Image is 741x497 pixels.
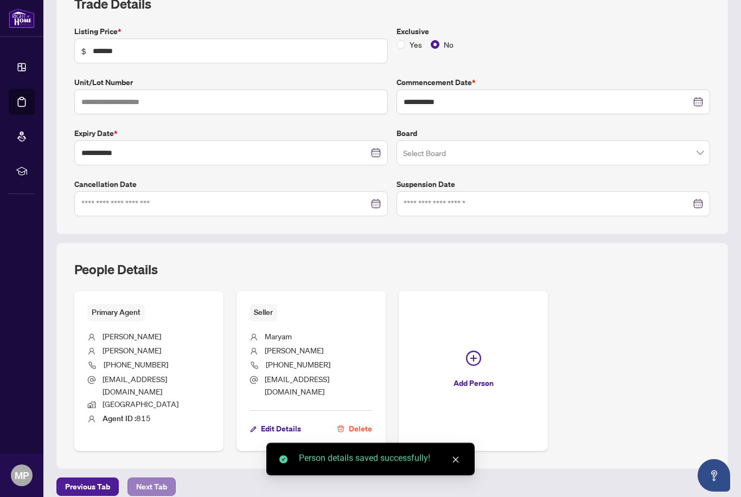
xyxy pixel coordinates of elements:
[261,420,301,437] span: Edit Details
[74,25,388,37] label: Listing Price
[15,468,29,483] span: MP
[81,45,86,57] span: $
[127,477,176,496] button: Next Tab
[65,478,110,495] span: Previous Tab
[397,76,710,88] label: Commencement Date
[250,419,302,438] button: Edit Details
[250,304,277,321] span: Seller
[397,178,710,190] label: Suspension Date
[336,419,373,438] button: Delete
[103,374,167,396] span: [EMAIL_ADDRESS][DOMAIN_NAME]
[405,38,426,50] span: Yes
[74,261,158,278] h2: People Details
[103,331,161,341] span: [PERSON_NAME]
[349,420,372,437] span: Delete
[265,345,323,355] span: [PERSON_NAME]
[103,399,178,409] span: [GEOGRAPHIC_DATA]
[56,477,119,496] button: Previous Tab
[9,8,35,28] img: logo
[453,375,494,392] span: Add Person
[698,459,730,492] button: Open asap
[103,413,151,423] span: 815
[103,414,136,423] b: Agent ID :
[74,76,388,88] label: Unit/Lot Number
[399,291,548,451] button: Add Person
[104,359,168,369] span: [PHONE_NUMBER]
[74,127,388,139] label: Expiry Date
[266,359,330,369] span: [PHONE_NUMBER]
[103,345,161,355] span: [PERSON_NAME]
[265,331,292,341] span: Maryam
[452,456,459,463] span: close
[397,127,710,139] label: Board
[466,351,481,366] span: plus-circle
[397,25,710,37] label: Exclusive
[299,451,462,464] div: Person details saved successfully!
[439,38,458,50] span: No
[265,374,329,396] span: [EMAIL_ADDRESS][DOMAIN_NAME]
[74,178,388,190] label: Cancellation Date
[279,455,288,463] span: check-circle
[450,454,462,466] a: Close
[87,304,145,321] span: Primary Agent
[136,478,167,495] span: Next Tab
